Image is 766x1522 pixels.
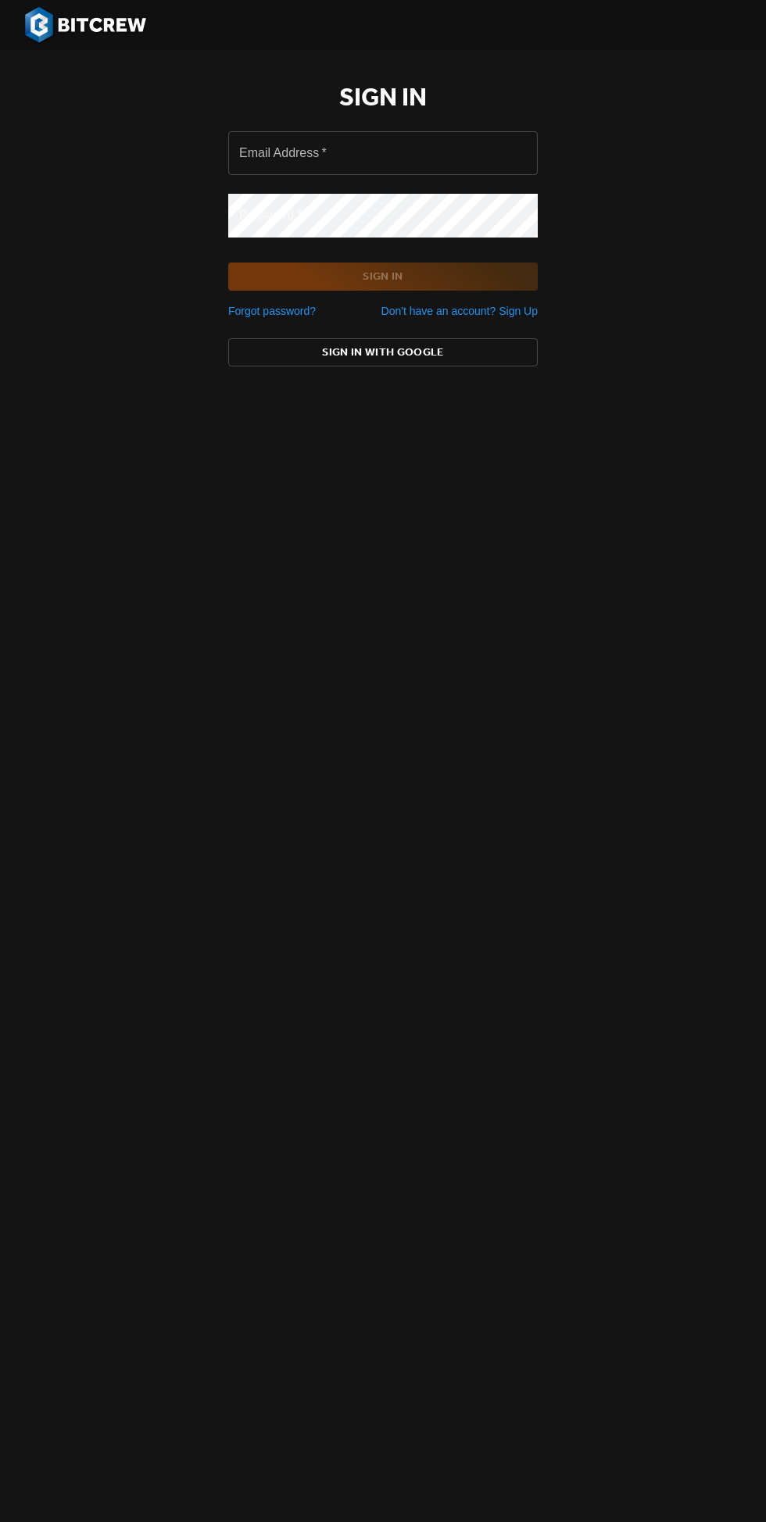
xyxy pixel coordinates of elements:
a: Forgot password? [228,305,316,317]
span: Sign In with Google [241,343,525,363]
a: Don't have an account? Sign Up [381,305,538,317]
img: BitCrew [25,7,146,43]
h1: Sign in [339,81,427,113]
button: Sign In with Google [228,338,538,367]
